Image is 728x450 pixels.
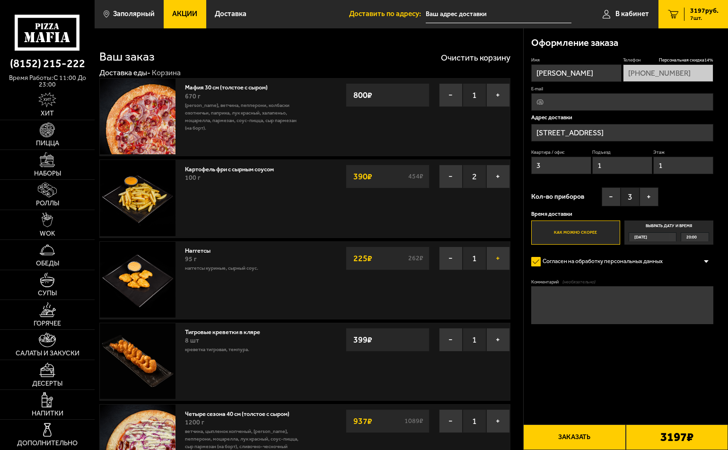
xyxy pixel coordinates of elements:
[185,418,204,426] span: 1200 г
[439,409,463,433] button: −
[426,6,571,23] span: Мурманская область, Печенгский муниципальный округ, улица Крупской, 5
[531,57,622,63] label: Имя
[486,247,510,270] button: +
[185,346,300,353] p: креветка тигровая, темпура.
[592,149,652,155] label: Подъезд
[634,233,647,241] span: [DATE]
[562,279,596,285] span: (необязательно)
[36,140,59,147] span: Пицца
[531,64,622,82] input: Имя
[17,440,78,447] span: Дополнительно
[349,10,426,18] span: Доставить по адресу:
[463,83,486,107] span: 1
[463,165,486,188] span: 2
[439,247,463,270] button: −
[185,336,199,344] span: 8 шт
[531,254,670,269] label: Согласен на обработку персональных данных
[32,380,62,387] span: Десерты
[407,173,424,180] s: 454 ₽
[152,68,181,78] div: Корзина
[99,51,155,63] h1: Ваш заказ
[623,57,713,63] label: Телефон
[351,168,375,185] strong: 390 ₽
[660,431,693,443] b: 3197 ₽
[426,6,571,23] input: Ваш адрес доставки
[531,279,713,285] label: Комментарий
[640,187,658,206] button: +
[185,92,201,100] span: 670 г
[36,260,59,267] span: Обеды
[486,83,510,107] button: +
[407,255,424,262] s: 262 ₽
[486,409,510,433] button: +
[41,110,54,117] span: Хит
[36,200,59,207] span: Роллы
[531,221,620,245] label: Как можно скорее
[441,53,510,62] button: Очистить корзину
[439,83,463,107] button: −
[486,328,510,352] button: +
[615,10,649,18] span: В кабинет
[185,81,275,91] a: Мафия 30 см (толстое с сыром)
[531,93,713,111] input: @
[531,149,591,155] label: Квартира / офис
[531,38,618,47] h3: Оформление заказа
[531,194,584,200] span: Кол-во приборов
[185,255,197,263] span: 95 г
[40,230,55,237] span: WOK
[463,247,486,270] span: 1
[38,290,57,297] span: Супы
[34,320,61,327] span: Горячее
[486,165,510,188] button: +
[653,149,713,155] label: Этаж
[690,8,719,14] span: 3197 руб.
[185,102,300,132] p: [PERSON_NAME], ветчина, пепперони, колбаски охотничьи, паприка, лук красный, халапеньо, моцарелла...
[659,57,713,63] span: Персональная скидка 14 %
[185,326,268,335] a: Тигровые креветки в кляре
[351,412,375,430] strong: 937 ₽
[463,409,486,433] span: 1
[113,10,155,18] span: Заполярный
[403,418,424,424] s: 1089 ₽
[185,163,281,173] a: Картофель фри с сырным соусом
[621,187,640,206] span: 3
[34,170,61,177] span: Наборы
[623,64,713,82] input: +7 (
[32,410,63,417] span: Напитки
[185,408,297,417] a: Четыре сезона 40 см (толстое с сыром)
[602,187,621,206] button: −
[686,233,697,241] span: 20:00
[531,211,713,217] p: Время доставки
[16,350,79,357] span: Салаты и закуски
[531,86,713,92] label: E-mail
[185,174,201,182] span: 100 г
[463,328,486,352] span: 1
[624,221,713,245] label: Выбрать дату и время
[439,165,463,188] button: −
[351,249,375,267] strong: 225 ₽
[215,10,246,18] span: Доставка
[439,328,463,352] button: −
[531,115,713,120] p: Адрес доставки
[185,245,218,254] a: Наггетсы
[99,68,150,77] a: Доставка еды-
[172,10,197,18] span: Акции
[351,331,375,349] strong: 399 ₽
[185,265,300,272] p: наггетсы куриные, сырный соус.
[351,86,375,104] strong: 800 ₽
[690,15,719,21] span: 7 шт.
